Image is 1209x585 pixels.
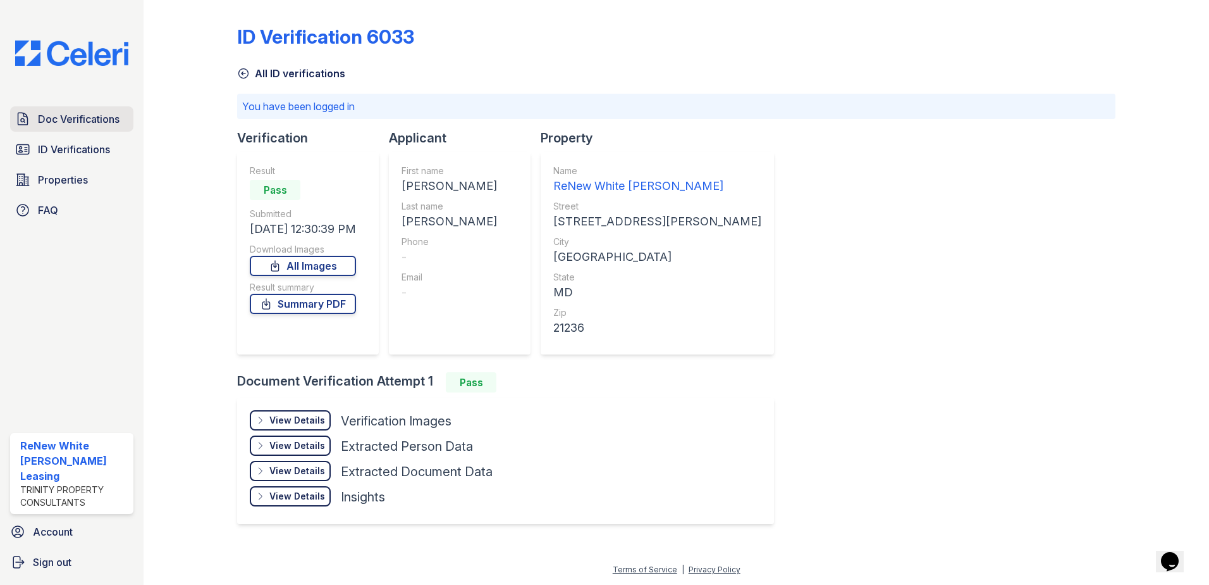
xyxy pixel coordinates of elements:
div: - [402,284,497,301]
div: Extracted Document Data [341,463,493,481]
a: ID Verifications [10,137,133,162]
div: View Details [269,439,325,452]
div: Verification [237,129,389,147]
div: 21236 [553,319,761,337]
div: Applicant [389,129,541,147]
div: View Details [269,490,325,503]
a: Properties [10,167,133,192]
span: FAQ [38,203,58,218]
div: Pass [250,180,300,200]
div: Pass [446,372,496,393]
div: Submitted [250,208,356,220]
a: Account [5,519,138,544]
iframe: chat widget [1156,534,1196,572]
a: Summary PDF [250,294,356,314]
div: Document Verification Attempt 1 [237,372,784,393]
div: Insights [341,488,385,506]
span: Doc Verifications [38,111,120,127]
div: Phone [402,236,497,248]
div: Property [541,129,784,147]
div: ID Verification 6033 [237,25,414,48]
div: View Details [269,414,325,427]
div: [STREET_ADDRESS][PERSON_NAME] [553,213,761,230]
div: [PERSON_NAME] [402,213,497,230]
p: You have been logged in [242,99,1110,114]
div: Name [553,165,761,177]
div: Result [250,165,356,177]
div: Trinity Property Consultants [20,484,128,509]
a: Privacy Policy [689,565,740,574]
div: MD [553,284,761,301]
a: FAQ [10,198,133,223]
div: Extracted Person Data [341,437,473,455]
a: All ID verifications [237,66,345,81]
a: Name ReNew White [PERSON_NAME] [553,165,761,195]
span: Account [33,524,73,539]
div: Email [402,271,497,284]
a: All Images [250,256,356,276]
div: Last name [402,200,497,213]
div: First name [402,165,497,177]
div: View Details [269,465,325,477]
div: [PERSON_NAME] [402,177,497,195]
img: CE_Logo_Blue-a8612792a0a2168367f1c8372b55b34899dd931a85d93a1a3d3e32e68fde9ad4.png [5,41,138,66]
div: - [402,248,497,266]
a: Sign out [5,550,138,575]
div: State [553,271,761,284]
div: Verification Images [341,412,451,430]
div: ReNew White [PERSON_NAME] Leasing [20,438,128,484]
div: City [553,236,761,248]
div: ReNew White [PERSON_NAME] [553,177,761,195]
div: Result summary [250,281,356,294]
span: Properties [38,172,88,187]
a: Terms of Service [613,565,677,574]
div: [DATE] 12:30:39 PM [250,220,356,238]
span: ID Verifications [38,142,110,157]
a: Doc Verifications [10,106,133,132]
div: [GEOGRAPHIC_DATA] [553,248,761,266]
span: Sign out [33,555,71,570]
div: | [682,565,684,574]
div: Street [553,200,761,213]
div: Zip [553,306,761,319]
div: Download Images [250,243,356,256]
